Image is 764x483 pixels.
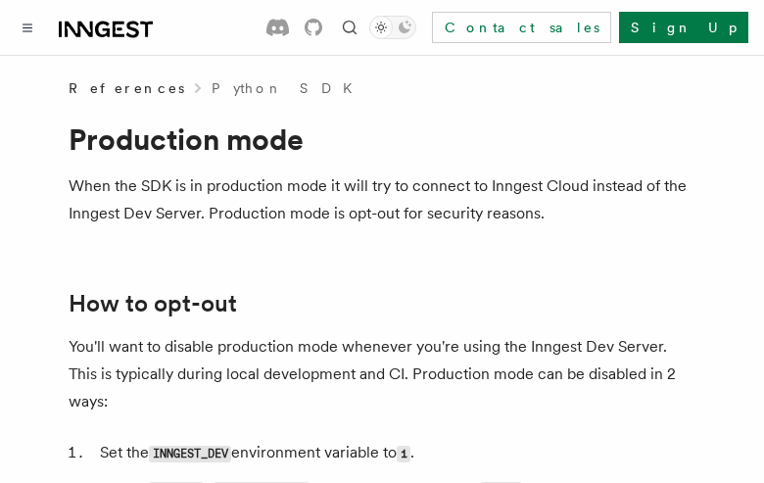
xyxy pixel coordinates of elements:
[397,446,410,462] code: 1
[69,121,695,157] h1: Production mode
[69,290,237,317] a: How to opt-out
[338,16,361,39] button: Find something...
[69,172,695,227] p: When the SDK is in production mode it will try to connect to Inngest Cloud instead of the Inngest...
[619,12,748,43] a: Sign Up
[212,78,364,98] a: Python SDK
[69,78,184,98] span: References
[69,333,695,415] p: You'll want to disable production mode whenever you're using the Inngest Dev Server. This is typi...
[16,16,39,39] button: Toggle navigation
[432,12,611,43] a: Contact sales
[149,446,231,462] code: INNGEST_DEV
[94,439,695,467] li: Set the environment variable to .
[369,16,416,39] button: Toggle dark mode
